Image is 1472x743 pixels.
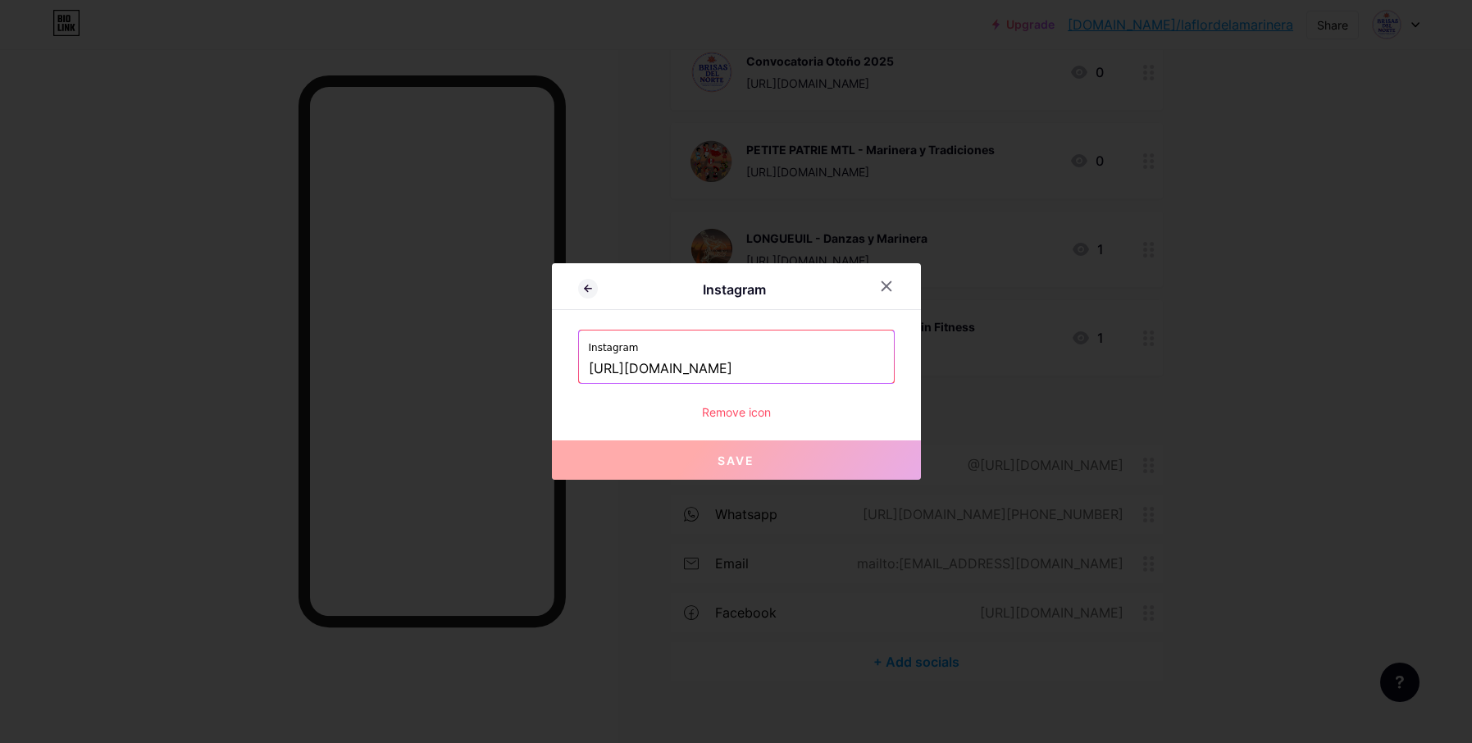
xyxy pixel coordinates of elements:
[718,454,754,467] span: Save
[598,280,872,299] div: Instagram
[589,355,884,383] input: Instagram username
[578,403,895,421] div: Remove icon
[589,330,884,355] label: Instagram
[552,440,921,480] button: Save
